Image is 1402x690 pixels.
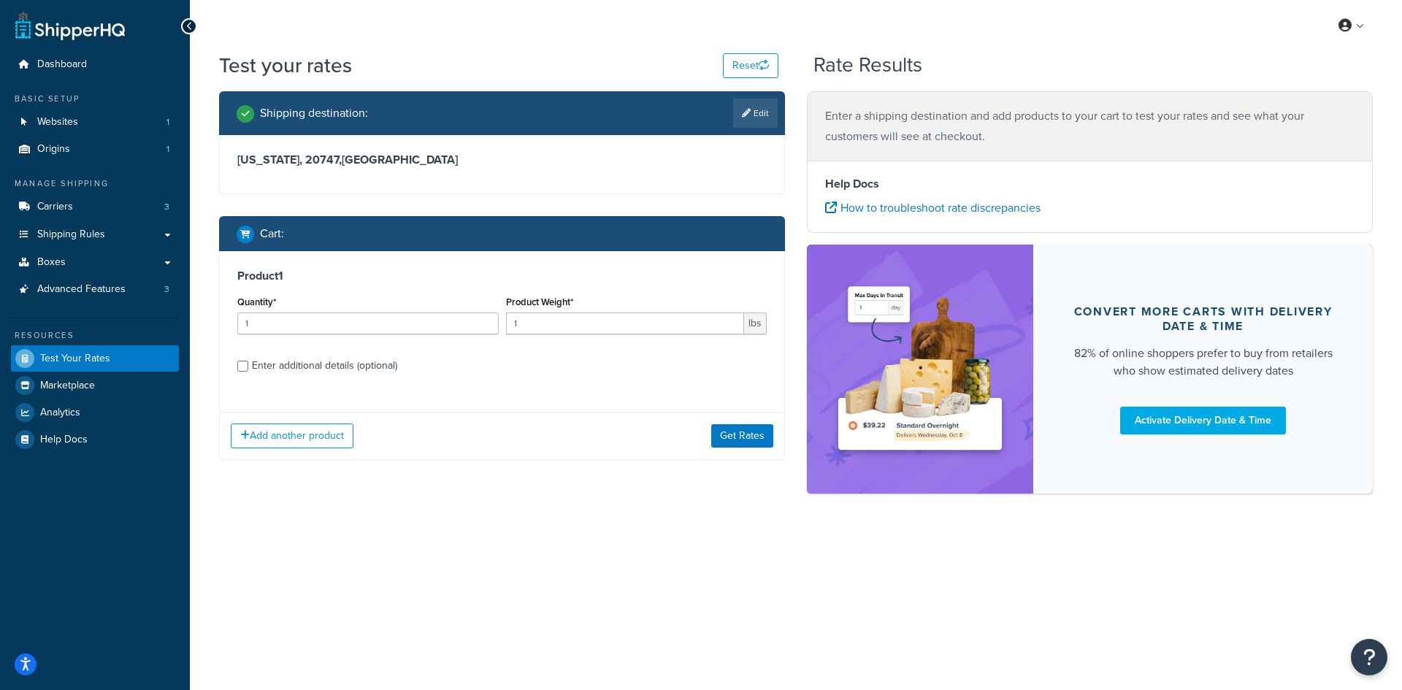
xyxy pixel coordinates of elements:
span: 1 [166,116,169,129]
span: Websites [37,116,78,129]
span: 1 [166,143,169,156]
button: Reset [723,53,778,78]
span: Origins [37,143,70,156]
a: Boxes [11,249,179,276]
span: 3 [164,201,169,213]
span: Help Docs [40,434,88,446]
input: 0.00 [506,313,745,334]
a: Activate Delivery Date & Time [1120,407,1286,434]
p: Enter a shipping destination and add products to your cart to test your rates and see what your c... [825,106,1355,147]
li: Origins [11,136,179,163]
label: Product Weight* [506,296,573,307]
div: Convert more carts with delivery date & time [1068,304,1338,334]
h4: Help Docs [825,175,1355,193]
div: Resources [11,329,179,342]
a: Test Your Rates [11,345,179,372]
span: Marketplace [40,380,95,392]
a: Marketplace [11,372,179,399]
input: Enter additional details (optional) [237,361,248,372]
a: Help Docs [11,426,179,453]
h2: Shipping destination : [260,107,368,120]
h2: Cart : [260,227,284,240]
div: 82% of online shoppers prefer to buy from retailers who show estimated delivery dates [1068,345,1338,380]
a: Carriers3 [11,193,179,221]
span: Shipping Rules [37,229,105,241]
h2: Rate Results [813,54,922,77]
span: lbs [744,313,767,334]
button: Get Rates [711,424,773,448]
img: feature-image-ddt-36eae7f7280da8017bfb280eaccd9c446f90b1fe08728e4019434db127062ab4.png [829,267,1011,472]
a: Dashboard [11,51,179,78]
a: How to troubleshoot rate discrepancies [825,199,1041,216]
button: Add another product [231,423,353,448]
input: 0 [237,313,499,334]
button: Open Resource Center [1351,639,1387,675]
span: Dashboard [37,58,87,71]
span: Test Your Rates [40,353,110,365]
span: Carriers [37,201,73,213]
div: Manage Shipping [11,177,179,190]
a: Websites1 [11,109,179,136]
span: Analytics [40,407,80,419]
h3: [US_STATE], 20747 , [GEOGRAPHIC_DATA] [237,153,767,167]
li: Websites [11,109,179,136]
li: Carriers [11,193,179,221]
div: Enter additional details (optional) [252,356,397,376]
a: Origins1 [11,136,179,163]
a: Edit [733,99,778,128]
label: Quantity* [237,296,276,307]
span: Advanced Features [37,283,126,296]
span: 3 [164,283,169,296]
a: Shipping Rules [11,221,179,248]
div: Basic Setup [11,93,179,105]
a: Analytics [11,399,179,426]
h3: Product 1 [237,269,767,283]
span: Boxes [37,256,66,269]
li: Advanced Features [11,276,179,303]
h1: Test your rates [219,51,352,80]
a: Advanced Features3 [11,276,179,303]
